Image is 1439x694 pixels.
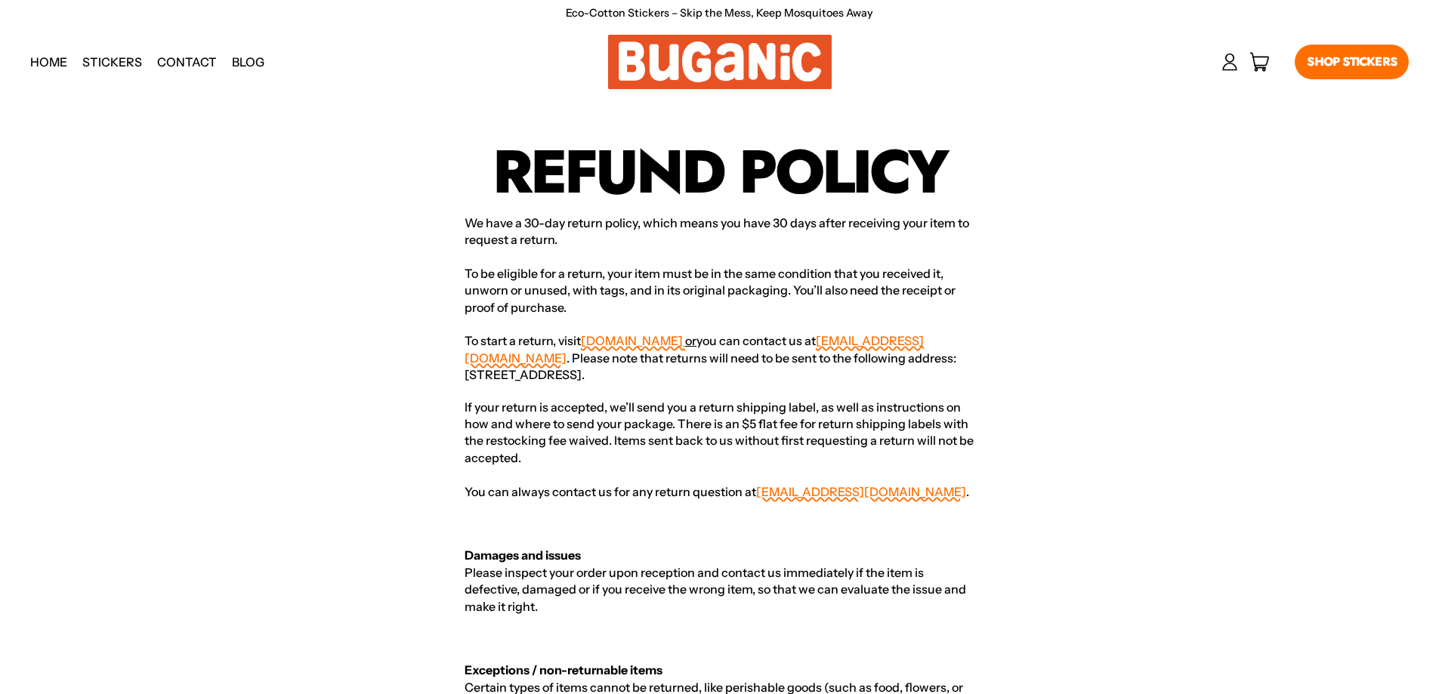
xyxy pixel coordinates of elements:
[465,662,662,677] strong: Exceptions / non-returnable items
[75,43,150,81] a: Stickers
[685,333,696,348] span: or
[608,35,832,89] img: Buganic
[465,145,974,199] h1: Refund policy
[756,484,966,499] a: [EMAIL_ADDRESS][DOMAIN_NAME]
[465,214,974,384] p: We have a 30-day return policy, which means you have 30 days after receiving your item to request...
[150,43,224,81] a: Contact
[224,43,272,81] a: Blog
[23,43,75,81] a: Home
[465,547,581,563] strong: Damages and issues
[465,333,924,365] a: [EMAIL_ADDRESS][DOMAIN_NAME]
[465,399,974,500] p: If your return is accepted, we’ll send you a return shipping label, as well as instructions on ho...
[465,547,974,615] p: Please inspect your order upon reception and contact us immediately if the item is defective, dam...
[581,333,683,348] a: [DOMAIN_NAME]
[1295,45,1409,79] a: Shop Stickers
